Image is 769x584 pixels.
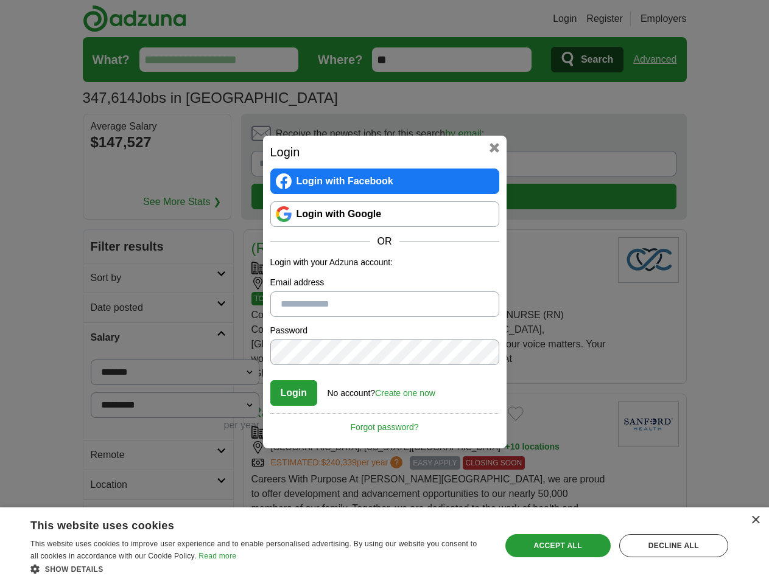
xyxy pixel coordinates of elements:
[270,324,499,337] label: Password
[30,563,486,575] div: Show details
[370,234,399,249] span: OR
[30,540,477,560] span: This website uses cookies to improve user experience and to enable personalised advertising. By u...
[270,380,318,406] button: Login
[270,413,499,434] a: Forgot password?
[619,534,728,557] div: Decline all
[270,169,499,194] a: Login with Facebook
[270,201,499,227] a: Login with Google
[270,143,499,161] h2: Login
[328,380,435,400] div: No account?
[270,256,499,269] p: Login with your Adzuna account:
[375,388,435,398] a: Create one now
[270,276,499,289] label: Email address
[30,515,456,533] div: This website uses cookies
[45,565,104,574] span: Show details
[198,552,236,560] a: Read more, opens a new window
[505,534,611,557] div: Accept all
[751,516,760,525] div: Close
